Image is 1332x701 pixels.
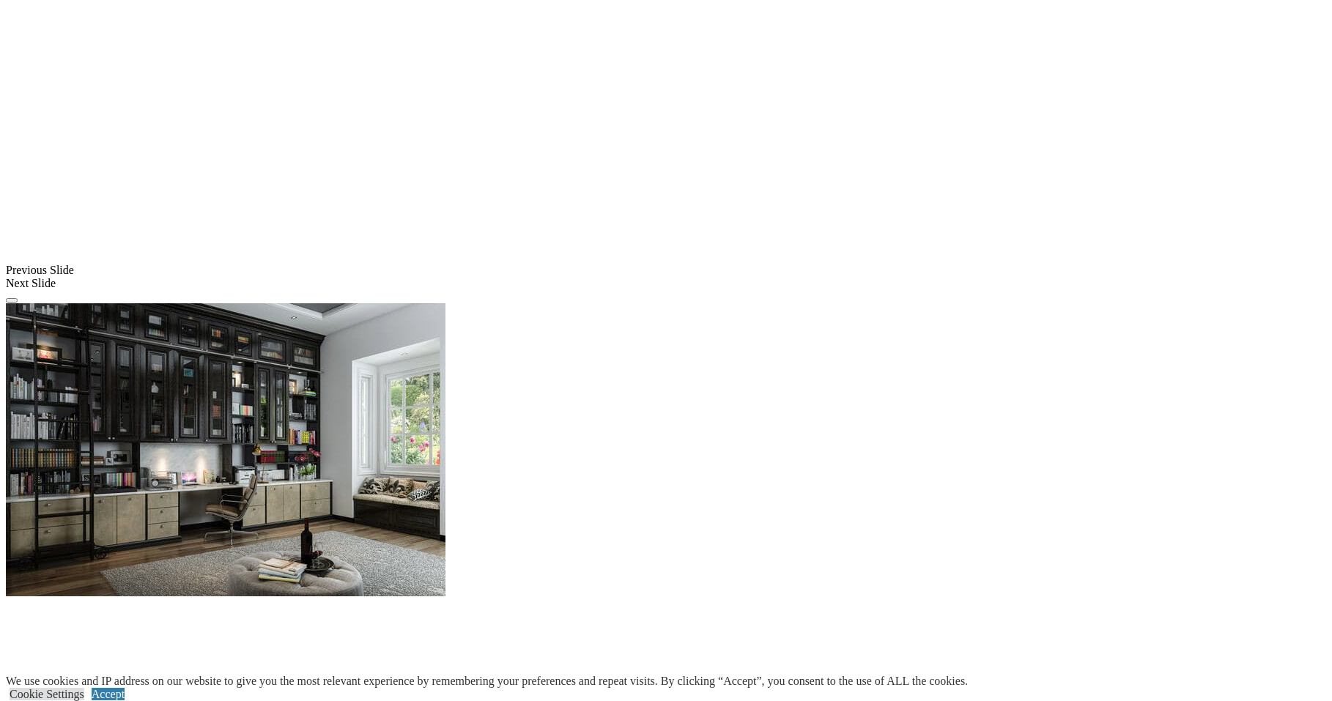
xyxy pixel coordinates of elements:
[6,264,1326,277] div: Previous Slide
[6,277,1326,290] div: Next Slide
[6,303,445,596] img: Banner for mobile view
[6,675,968,688] div: We use cookies and IP address on our website to give you the most relevant experience by remember...
[92,688,125,700] a: Accept
[10,688,84,700] a: Cookie Settings
[6,298,18,303] button: Click here to pause slide show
